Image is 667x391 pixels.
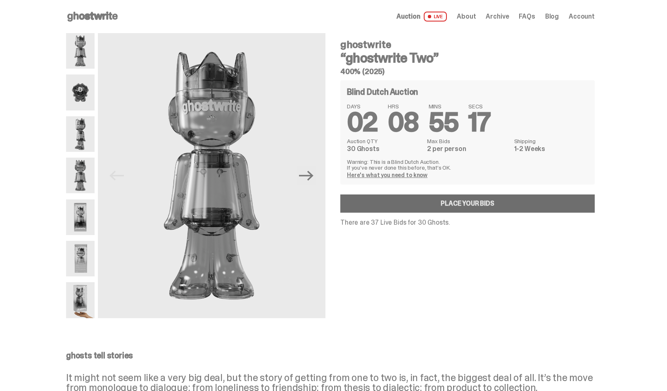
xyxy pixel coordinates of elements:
span: LIVE [424,12,447,22]
a: Account [569,13,595,20]
h4: ghostwrite [340,40,595,50]
dt: Shipping [514,138,588,144]
img: ghostwrite_Two_Last.png [66,282,95,318]
span: SECS [468,103,490,109]
span: MINS [429,103,459,109]
span: 17 [468,105,490,139]
dt: Max Bids [427,138,509,144]
a: Blog [545,13,559,20]
dd: 30 Ghosts [347,146,422,152]
span: HRS [388,103,419,109]
p: ghosts tell stories [66,351,595,360]
span: DAYS [347,103,378,109]
img: ghostwrite_Two_2.png [66,116,95,152]
img: ghostwrite_Two_17.png [66,241,95,276]
h4: Blind Dutch Auction [347,88,418,96]
a: Auction LIVE [396,12,447,22]
span: 55 [429,105,459,139]
h5: 400% (2025) [340,68,595,75]
h3: “ghostwrite Two” [340,51,595,65]
span: Auction [396,13,420,20]
dd: 1-2 Weeks [514,146,588,152]
img: ghostwrite_Two_1.png [66,33,95,69]
img: ghostwrite_Two_14.png [66,199,95,235]
span: 08 [388,105,419,139]
dt: Auction QTY [347,138,422,144]
dd: 2 per person [427,146,509,152]
img: ghostwrite_Two_8.png [66,158,95,193]
p: There are 37 Live Bids for 30 Ghosts. [340,219,595,226]
p: Warning: This is a Blind Dutch Auction. If you’ve never done this before, that’s OK. [347,159,588,170]
a: About [457,13,476,20]
a: FAQs [519,13,535,20]
a: Archive [486,13,509,20]
img: ghostwrite_Two_13.png [66,74,95,110]
a: Here's what you need to know [347,171,427,179]
button: Next [297,166,316,185]
a: Place your Bids [340,194,595,213]
img: ghostwrite_Two_1.png [98,33,325,318]
span: 02 [347,105,378,139]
